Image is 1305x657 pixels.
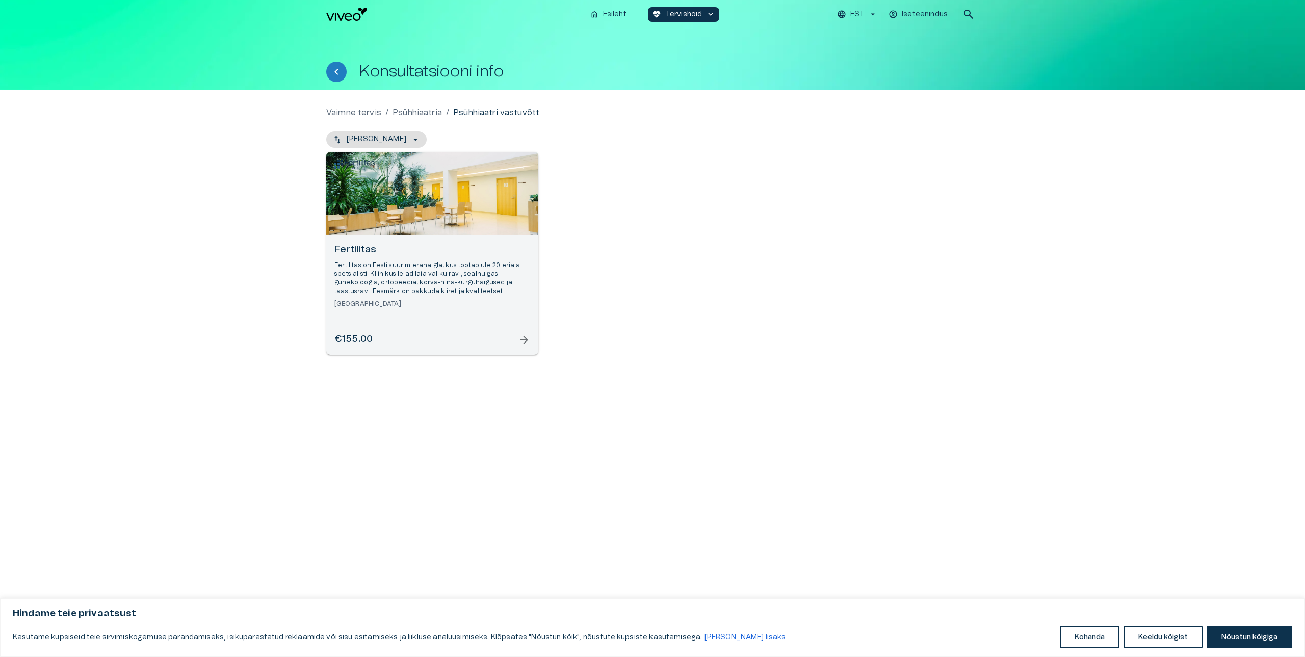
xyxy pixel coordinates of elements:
[1124,626,1203,648] button: Keeldu kõigist
[446,107,449,119] p: /
[326,8,367,21] img: Viveo logo
[393,107,442,119] a: Psühhiaatria
[13,608,1292,620] p: Hindame teie privaatsust
[326,107,381,119] a: Vaimne tervis
[334,261,530,296] p: Fertilitas on Eesti suurim erahaigla, kus töötab üle 20 eriala spetsialisti. Kliinikus leiad laia...
[887,7,950,22] button: Iseteenindus
[13,631,787,643] p: Kasutame küpsiseid teie sirvimiskogemuse parandamiseks, isikupärastatud reklaamide või sisu esita...
[962,8,975,20] span: search
[326,131,427,148] button: [PERSON_NAME]
[453,107,539,119] p: Psühhiaatri vastuvõtt
[334,300,530,308] h6: [GEOGRAPHIC_DATA]
[385,107,388,119] p: /
[586,7,632,22] button: homeEsileht
[665,9,702,20] p: Tervishoid
[347,134,406,145] p: [PERSON_NAME]
[850,9,864,20] p: EST
[704,633,787,641] a: Loe lisaks
[590,10,599,19] span: home
[518,334,530,346] span: arrow_forward
[359,63,504,81] h1: Konsultatsiooni info
[326,62,347,82] button: Tagasi
[603,9,627,20] p: Esileht
[1207,626,1292,648] button: Nõustun kõigiga
[902,9,948,20] p: Iseteenindus
[648,7,720,22] button: ecg_heartTervishoidkeyboard_arrow_down
[652,10,661,19] span: ecg_heart
[326,8,582,21] a: Navigate to homepage
[1060,626,1119,648] button: Kohanda
[334,160,375,169] img: Fertilitas logo
[334,243,530,257] h6: Fertilitas
[52,8,67,16] span: Help
[326,152,538,355] a: Open selected supplier available booking dates
[836,7,879,22] button: EST
[958,4,979,24] button: open search modal
[706,10,715,19] span: keyboard_arrow_down
[334,333,373,347] h6: €155.00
